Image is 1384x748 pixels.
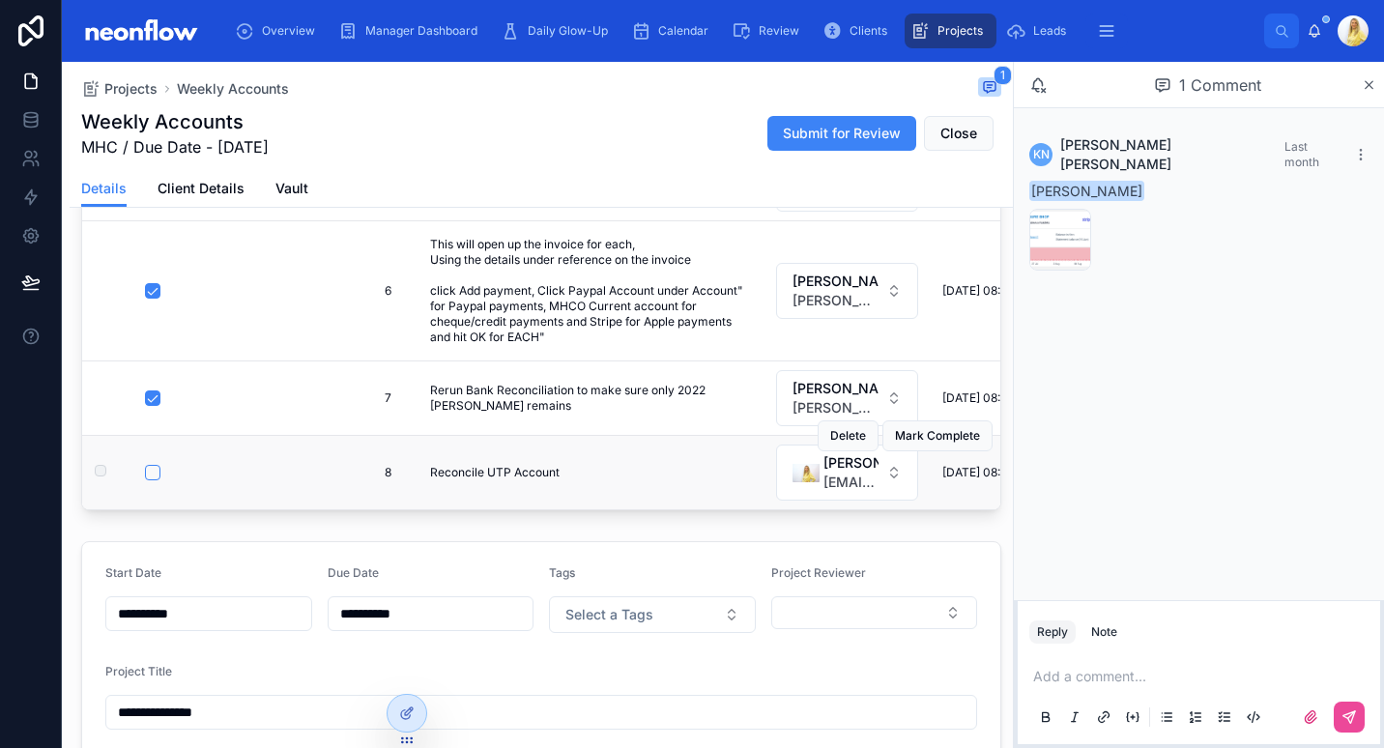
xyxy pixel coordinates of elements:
span: 7 [285,390,391,406]
span: Details [81,179,127,198]
span: [DATE] 08:20 [942,283,1015,299]
span: Submit for Review [783,124,901,143]
a: Details [81,171,127,208]
span: [DATE] 08:10 [942,465,1013,480]
span: [PERSON_NAME][EMAIL_ADDRESS][DOMAIN_NAME] [793,291,879,310]
span: 1 [994,66,1012,85]
a: Projects [905,14,996,48]
span: Daily Glow-Up [528,23,608,39]
span: Last month [1284,139,1319,169]
span: 8 [285,465,391,480]
span: [PERSON_NAME] [PERSON_NAME] [1060,135,1284,174]
span: Delete [830,428,866,444]
button: Select Button [771,596,978,629]
span: Projects [937,23,983,39]
button: Close [924,116,994,151]
span: Calendar [658,23,708,39]
span: [EMAIL_ADDRESS][DOMAIN_NAME] [823,473,879,492]
img: App logo [77,15,204,46]
span: Close [940,124,977,143]
a: Review [726,14,813,48]
span: [PERSON_NAME] [1029,181,1144,201]
button: Note [1083,620,1125,644]
span: [PERSON_NAME] [793,379,879,398]
button: 1 [978,77,1001,101]
button: Reply [1029,620,1076,644]
a: Vault [275,171,308,210]
a: Daily Glow-Up [495,14,621,48]
span: Client Details [158,179,245,198]
span: Rerun Bank Reconciliation to make sure only 2022 [PERSON_NAME] remains [430,383,744,414]
span: This will open up the invoice for each, Using the details under reference on the invoice click Ad... [430,237,744,345]
span: 1 Comment [1179,73,1261,97]
span: Review [759,23,799,39]
span: Clients [850,23,887,39]
a: Overview [229,14,329,48]
a: Weekly Accounts [177,79,289,99]
button: Mark Complete [882,420,993,451]
a: Client Details [158,171,245,210]
span: [DATE] 08:20 [942,390,1015,406]
span: MHC / Due Date - [DATE] [81,135,269,158]
h1: Weekly Accounts [81,108,269,135]
span: Project Title [105,664,172,678]
span: [PERSON_NAME][EMAIL_ADDRESS][DOMAIN_NAME] [793,398,879,417]
div: Note [1091,624,1117,640]
span: Leads [1033,23,1066,39]
div: scrollable content [219,10,1264,52]
button: Select Button [549,596,756,633]
span: Projects [104,79,158,99]
span: Vault [275,179,308,198]
button: Select Button [776,370,918,426]
span: Tags [549,565,575,580]
span: Manager Dashboard [365,23,477,39]
span: KN [1033,147,1050,162]
button: Delete [818,420,879,451]
button: Select Button [776,263,918,319]
span: Start Date [105,565,161,580]
span: [PERSON_NAME] [793,272,879,291]
span: Project Reviewer [771,565,866,580]
a: Manager Dashboard [332,14,491,48]
span: 6 [285,283,391,299]
button: Select Button [776,445,918,501]
a: Projects [81,79,158,99]
span: Mark Complete [895,428,980,444]
span: Due Date [328,565,379,580]
button: Submit for Review [767,116,916,151]
span: Reconcile UTP Account [430,465,560,480]
span: Select a Tags [565,605,653,624]
a: Leads [1000,14,1080,48]
a: Calendar [625,14,722,48]
span: Overview [262,23,315,39]
a: Clients [817,14,901,48]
